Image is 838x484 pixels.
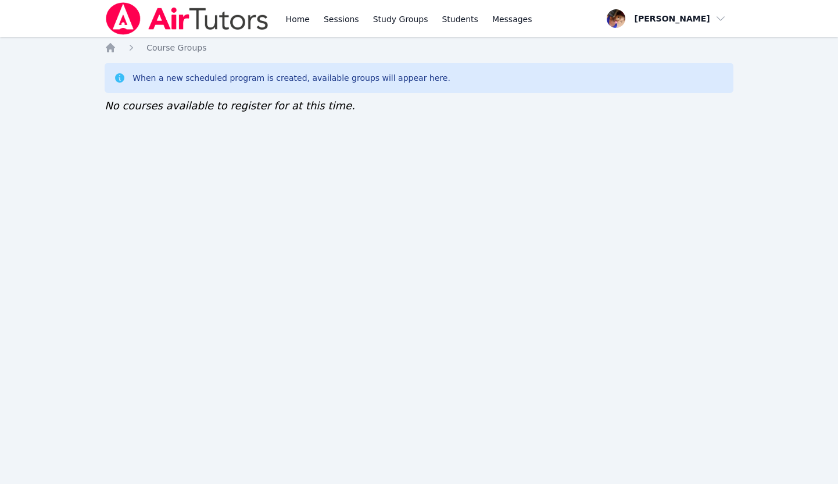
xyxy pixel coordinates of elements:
a: Course Groups [146,42,206,54]
span: Messages [492,13,532,25]
div: When a new scheduled program is created, available groups will appear here. [132,72,450,84]
img: Air Tutors [105,2,269,35]
span: Course Groups [146,43,206,52]
nav: Breadcrumb [105,42,733,54]
span: No courses available to register for at this time. [105,99,355,112]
